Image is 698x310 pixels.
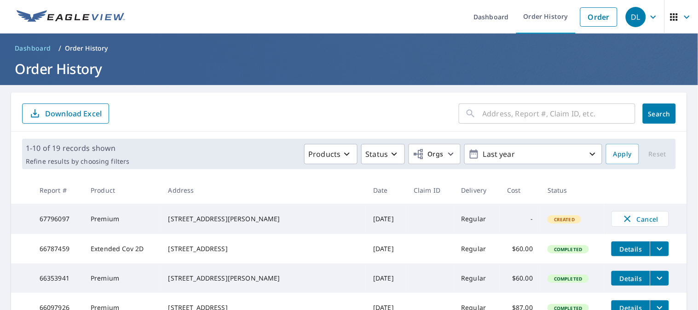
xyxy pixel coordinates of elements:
td: $60.00 [500,264,540,293]
button: filesDropdownBtn-66353941 [650,271,669,286]
th: Delivery [454,177,500,204]
p: Products [308,149,340,160]
p: Status [365,149,388,160]
td: Regular [454,234,500,264]
div: [STREET_ADDRESS][PERSON_NAME] [168,214,359,224]
div: [STREET_ADDRESS] [168,244,359,253]
td: 66353941 [32,264,83,293]
span: Dashboard [15,44,51,53]
th: Cost [500,177,540,204]
td: [DATE] [366,204,406,234]
button: Apply [606,144,639,164]
button: Products [304,144,358,164]
td: [DATE] [366,234,406,264]
p: Download Excel [45,109,102,119]
span: Cancel [621,213,659,224]
th: Report # [32,177,83,204]
p: Order History [65,44,108,53]
button: Search [643,103,676,124]
span: Completed [548,276,588,282]
button: Orgs [409,144,461,164]
td: 66787459 [32,234,83,264]
p: 1-10 of 19 records shown [26,143,129,154]
td: Premium [83,204,161,234]
button: Cancel [611,211,669,227]
td: 67796097 [32,204,83,234]
span: Search [650,109,669,118]
a: Dashboard [11,41,55,56]
button: detailsBtn-66787459 [611,241,650,256]
div: [STREET_ADDRESS][PERSON_NAME] [168,274,359,283]
a: Order [580,7,617,27]
div: DL [626,7,646,27]
button: Last year [464,144,602,164]
th: Claim ID [406,177,454,204]
th: Date [366,177,406,204]
p: Refine results by choosing filters [26,157,129,166]
th: Product [83,177,161,204]
span: Completed [548,246,588,253]
th: Status [540,177,604,204]
span: Details [617,274,645,283]
button: filesDropdownBtn-66787459 [650,241,669,256]
button: Status [361,144,405,164]
td: - [500,204,540,234]
span: Details [617,245,645,253]
span: Orgs [413,149,444,160]
h1: Order History [11,59,687,78]
td: $60.00 [500,234,540,264]
td: Regular [454,264,500,293]
td: Premium [83,264,161,293]
span: Created [548,216,580,223]
button: Download Excel [22,103,109,124]
nav: breadcrumb [11,41,687,56]
td: Extended Cov 2D [83,234,161,264]
li: / [58,43,61,54]
p: Last year [479,146,587,162]
td: Regular [454,204,500,234]
td: [DATE] [366,264,406,293]
button: detailsBtn-66353941 [611,271,650,286]
img: EV Logo [17,10,125,24]
span: Apply [613,149,632,160]
th: Address [161,177,366,204]
input: Address, Report #, Claim ID, etc. [483,101,635,126]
